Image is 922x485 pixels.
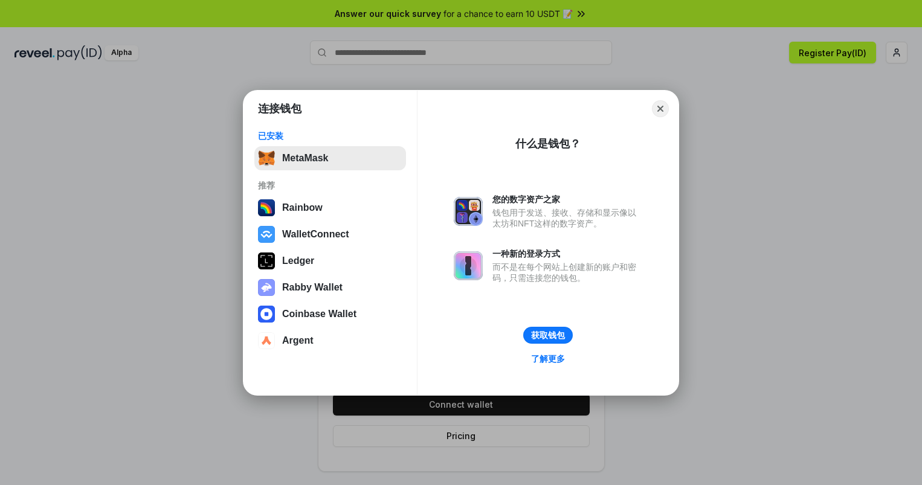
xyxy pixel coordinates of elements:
div: Rabby Wallet [282,282,343,293]
div: Coinbase Wallet [282,309,356,320]
img: svg+xml,%3Csvg%20width%3D%2228%22%20height%3D%2228%22%20viewBox%3D%220%200%2028%2028%22%20fill%3D... [258,332,275,349]
h1: 连接钱包 [258,101,301,116]
div: WalletConnect [282,229,349,240]
img: svg+xml,%3Csvg%20width%3D%22120%22%20height%3D%22120%22%20viewBox%3D%220%200%20120%20120%22%20fil... [258,199,275,216]
div: Rainbow [282,202,323,213]
img: svg+xml,%3Csvg%20fill%3D%22none%22%20height%3D%2233%22%20viewBox%3D%220%200%2035%2033%22%20width%... [258,150,275,167]
button: 获取钱包 [523,327,573,344]
button: Rainbow [254,196,406,220]
button: Coinbase Wallet [254,302,406,326]
div: 一种新的登录方式 [492,248,642,259]
button: WalletConnect [254,222,406,246]
button: MetaMask [254,146,406,170]
button: Close [652,100,669,117]
div: 什么是钱包？ [515,137,581,151]
img: svg+xml,%3Csvg%20xmlns%3D%22http%3A%2F%2Fwww.w3.org%2F2000%2Fsvg%22%20fill%3D%22none%22%20viewBox... [258,279,275,296]
div: Argent [282,335,314,346]
img: svg+xml,%3Csvg%20width%3D%2228%22%20height%3D%2228%22%20viewBox%3D%220%200%2028%2028%22%20fill%3D... [258,226,275,243]
div: Ledger [282,255,314,266]
div: 获取钱包 [531,330,565,341]
div: 了解更多 [531,353,565,364]
div: 钱包用于发送、接收、存储和显示像以太坊和NFT这样的数字资产。 [492,207,642,229]
img: svg+xml,%3Csvg%20xmlns%3D%22http%3A%2F%2Fwww.w3.org%2F2000%2Fsvg%22%20fill%3D%22none%22%20viewBox... [454,251,483,280]
img: svg+xml,%3Csvg%20xmlns%3D%22http%3A%2F%2Fwww.w3.org%2F2000%2Fsvg%22%20fill%3D%22none%22%20viewBox... [454,197,483,226]
button: Argent [254,329,406,353]
button: Ledger [254,249,406,273]
div: 您的数字资产之家 [492,194,642,205]
button: Rabby Wallet [254,275,406,300]
a: 了解更多 [524,351,572,367]
img: svg+xml,%3Csvg%20width%3D%2228%22%20height%3D%2228%22%20viewBox%3D%220%200%2028%2028%22%20fill%3D... [258,306,275,323]
div: 已安装 [258,130,402,141]
div: MetaMask [282,153,328,164]
div: 而不是在每个网站上创建新的账户和密码，只需连接您的钱包。 [492,262,642,283]
img: svg+xml,%3Csvg%20xmlns%3D%22http%3A%2F%2Fwww.w3.org%2F2000%2Fsvg%22%20width%3D%2228%22%20height%3... [258,252,275,269]
div: 推荐 [258,180,402,191]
